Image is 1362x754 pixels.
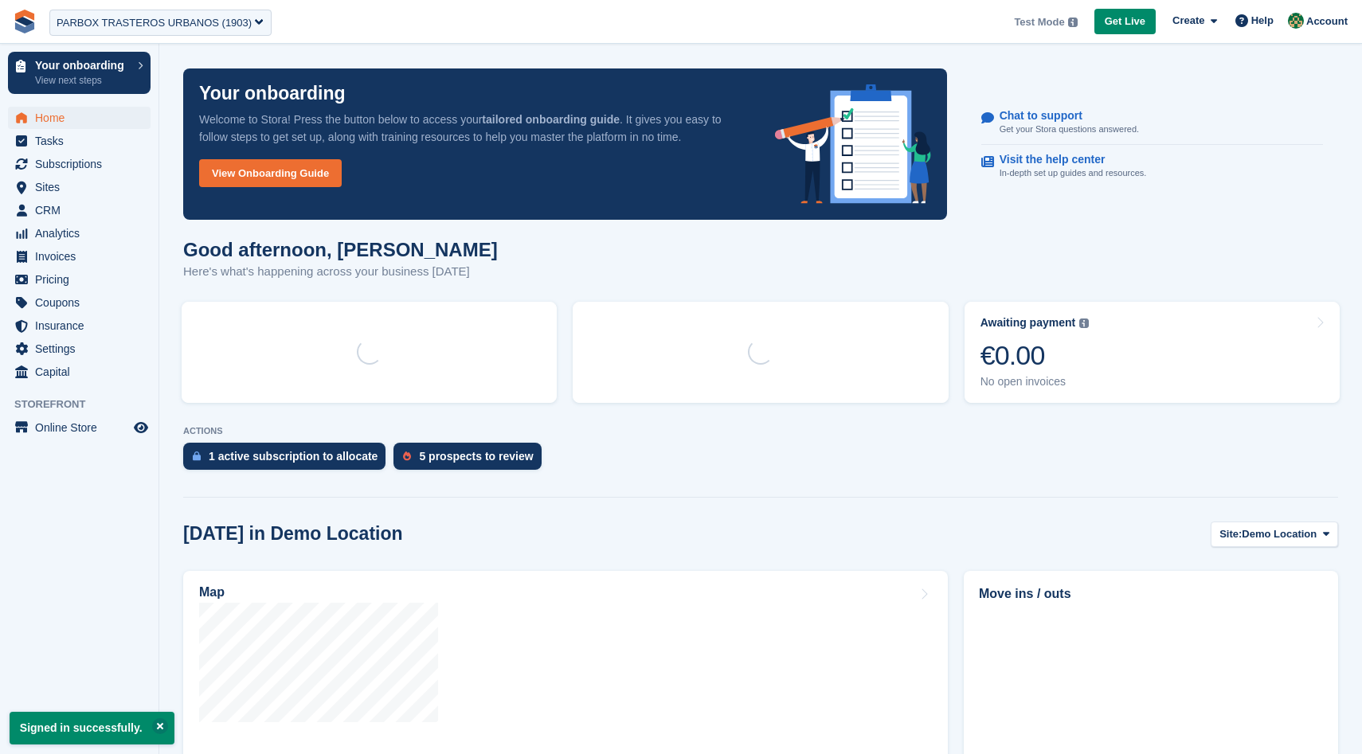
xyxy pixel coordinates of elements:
[8,268,151,291] a: menu
[183,263,498,281] p: Here's what's happening across your business [DATE]
[8,245,151,268] a: menu
[35,73,130,88] p: View next steps
[1211,522,1338,548] button: Site: Demo Location
[8,153,151,175] a: menu
[183,239,498,260] h1: Good afternoon, [PERSON_NAME]
[10,712,174,744] p: Signed in successfully.
[35,153,131,175] span: Subscriptions
[1172,13,1204,29] span: Create
[8,314,151,337] a: menu
[1000,109,1126,123] p: Chat to support
[199,585,225,600] h2: Map
[419,450,533,463] div: 5 prospects to review
[1000,123,1139,136] p: Get your Stora questions answered.
[980,316,1076,330] div: Awaiting payment
[8,176,151,198] a: menu
[209,450,378,463] div: 1 active subscription to allocate
[8,222,151,244] a: menu
[980,339,1090,372] div: €0.00
[35,268,131,291] span: Pricing
[199,84,346,103] p: Your onboarding
[8,130,151,152] a: menu
[482,113,620,126] strong: tailored onboarding guide
[183,443,393,478] a: 1 active subscription to allocate
[14,397,159,412] span: Storefront
[1014,14,1064,30] span: Test Mode
[35,130,131,152] span: Tasks
[1288,13,1304,29] img: Aaron
[199,111,749,146] p: Welcome to Stora! Press the button below to access your . It gives you easy to follow steps to ge...
[1000,166,1147,180] p: In-depth set up guides and resources.
[131,418,151,437] a: Preview store
[8,338,151,360] a: menu
[981,145,1323,188] a: Visit the help center In-depth set up guides and resources.
[35,107,131,129] span: Home
[979,584,1323,604] h2: Move ins / outs
[35,222,131,244] span: Analytics
[35,416,131,439] span: Online Store
[193,451,201,461] img: active_subscription_to_allocate_icon-d502201f5373d7db506a760aba3b589e785aa758c864c3986d89f69b8ff3...
[1242,526,1317,542] span: Demo Location
[8,416,151,439] a: menu
[980,375,1090,389] div: No open invoices
[393,443,549,478] a: 5 prospects to review
[8,361,151,383] a: menu
[8,107,151,129] a: menu
[965,302,1340,403] a: Awaiting payment €0.00 No open invoices
[183,426,1338,436] p: ACTIONS
[403,451,411,461] img: prospect-51fa495bee0391a8d652442698ab0144808aea92771e9ea1ae160a38d050c398.svg
[35,199,131,221] span: CRM
[1251,13,1274,29] span: Help
[8,199,151,221] a: menu
[35,245,131,268] span: Invoices
[35,176,131,198] span: Sites
[1000,153,1134,166] p: Visit the help center
[183,523,403,545] h2: [DATE] in Demo Location
[1079,318,1089,328] img: icon-info-grey-7440780725fd019a000dd9b08b2336e03edf1995a4989e88bcd33f0948082b44.svg
[13,10,37,33] img: stora-icon-8386f47178a22dfd0bd8f6a31ec36ba5ce8667c1dd55bd0f319d3a0aa187defe.svg
[1068,18,1078,27] img: icon-info-grey-7440780725fd019a000dd9b08b2336e03edf1995a4989e88bcd33f0948082b44.svg
[35,291,131,314] span: Coupons
[1219,526,1242,542] span: Site:
[35,338,131,360] span: Settings
[8,52,151,94] a: Your onboarding View next steps
[775,84,931,204] img: onboarding-info-6c161a55d2c0e0a8cae90662b2fe09162a5109e8cc188191df67fb4f79e88e88.svg
[199,159,342,187] a: View Onboarding Guide
[35,314,131,337] span: Insurance
[57,15,252,31] div: PARBOX TRASTEROS URBANOS (1903)
[35,361,131,383] span: Capital
[1306,14,1348,29] span: Account
[1094,9,1156,35] a: Get Live
[981,101,1323,145] a: Chat to support Get your Stora questions answered.
[8,291,151,314] a: menu
[1105,14,1145,29] span: Get Live
[35,60,130,71] p: Your onboarding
